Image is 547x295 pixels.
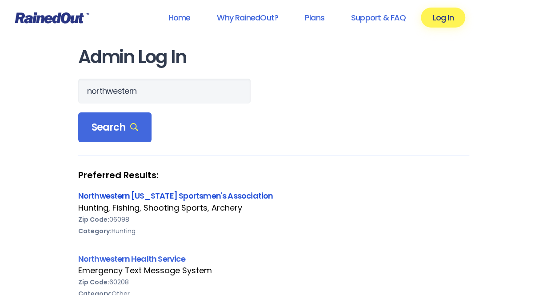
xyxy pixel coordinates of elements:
a: Why RainedOut? [205,8,290,28]
a: Northwestern Health Service [78,253,185,264]
a: Northwestern [US_STATE] Sportsmen's Association [78,190,273,201]
a: Support & FAQ [339,8,417,28]
b: Category: [78,227,112,235]
a: Plans [293,8,336,28]
div: Hunting [78,225,469,237]
b: Zip Code: [78,278,109,287]
a: Log In [421,8,465,28]
div: Search [78,112,152,143]
strong: Preferred Results: [78,169,469,181]
b: Zip Code: [78,215,109,224]
div: Hunting, Fishing, Shooting Sports, Archery [78,202,469,214]
div: Northwestern [US_STATE] Sportsmen's Association [78,190,469,202]
div: Northwestern Health Service [78,253,469,265]
a: Home [156,8,202,28]
span: Search [92,121,139,134]
input: Search Orgs… [78,79,251,104]
h1: Admin Log In [78,47,469,67]
div: 06098 [78,214,469,225]
div: Emergency Text Message System [78,265,469,276]
div: 60208 [78,276,469,288]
